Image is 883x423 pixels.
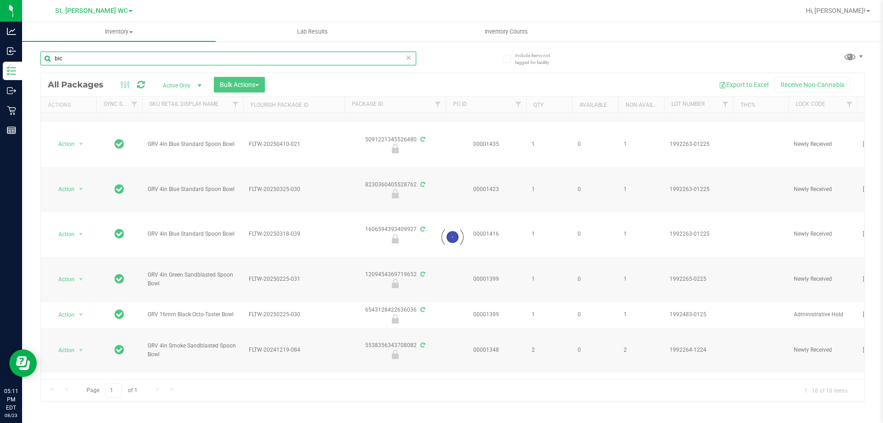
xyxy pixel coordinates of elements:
span: St. [PERSON_NAME] WC [55,7,128,15]
span: Include items not tagged for facility [515,52,561,66]
span: Inventory [22,28,216,36]
span: Lab Results [285,28,340,36]
inline-svg: Outbound [7,86,16,95]
span: Clear [405,52,412,64]
a: Inventory [22,22,216,41]
iframe: Resource center [9,349,37,377]
a: Lab Results [216,22,409,41]
inline-svg: Inventory [7,66,16,75]
a: Inventory Counts [409,22,603,41]
inline-svg: Retail [7,106,16,115]
inline-svg: Reports [7,126,16,135]
inline-svg: Analytics [7,27,16,36]
p: 08/23 [4,412,18,419]
inline-svg: Inbound [7,46,16,56]
span: Hi, [PERSON_NAME]! [806,7,866,14]
span: Inventory Counts [472,28,540,36]
input: Search Package ID, Item Name, SKU, Lot or Part Number... [40,52,416,65]
p: 05:11 PM EDT [4,387,18,412]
